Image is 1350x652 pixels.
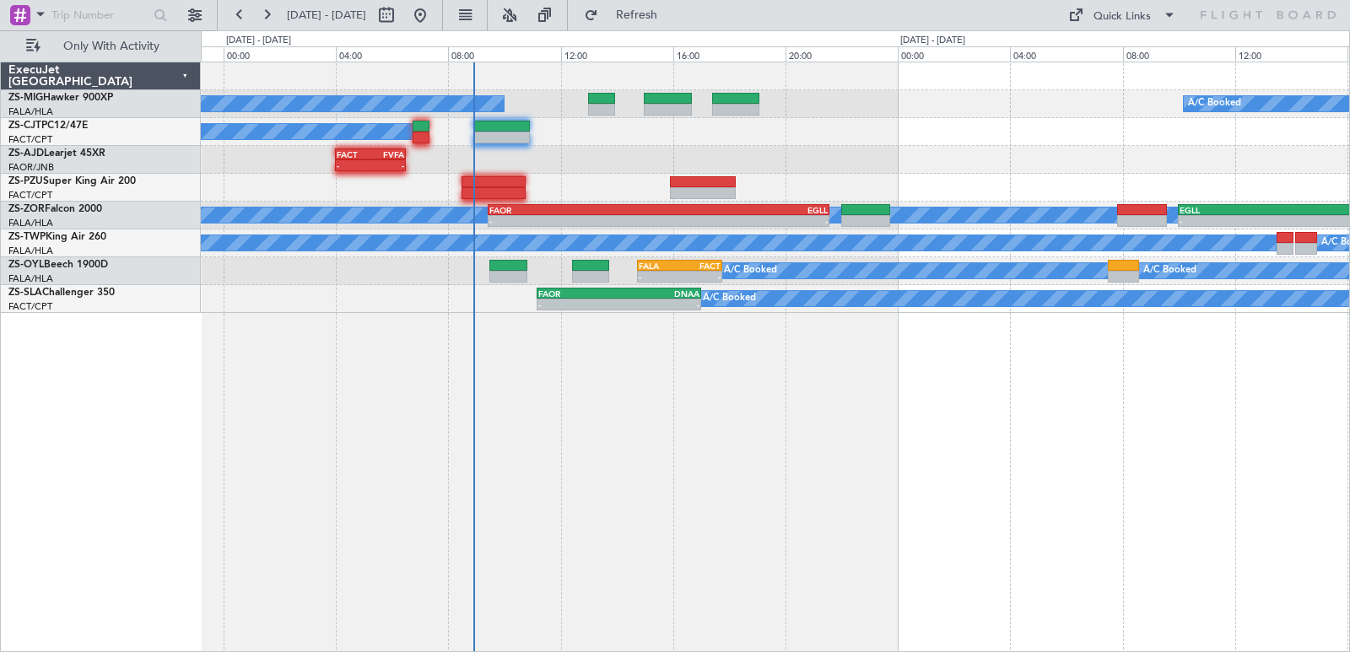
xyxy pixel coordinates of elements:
div: - [679,272,720,282]
div: FALA [639,261,679,271]
span: ZS-TWP [8,232,46,242]
a: FALA/HLA [8,105,53,118]
div: Quick Links [1093,8,1151,25]
div: A/C Booked [703,286,756,311]
span: [DATE] - [DATE] [287,8,366,23]
button: Refresh [576,2,678,29]
div: 08:00 [448,46,560,62]
span: ZS-AJD [8,148,44,159]
a: FALA/HLA [8,217,53,229]
div: EGLL [658,205,828,215]
div: FAOR [538,288,618,299]
a: ZS-AJDLearjet 45XR [8,148,105,159]
a: FACT/CPT [8,133,52,146]
a: FACT/CPT [8,189,52,202]
div: [DATE] - [DATE] [900,34,965,48]
div: 20:00 [786,46,898,62]
div: - [337,160,370,170]
div: FACT [679,261,720,271]
span: ZS-SLA [8,288,42,298]
span: ZS-PZU [8,176,43,186]
a: ZS-MIGHawker 900XP [8,93,113,103]
div: - [639,272,679,282]
div: - [618,299,699,310]
span: Refresh [602,9,672,21]
div: A/C Booked [724,258,777,283]
input: Trip Number [51,3,148,28]
span: ZS-OYL [8,260,44,270]
div: 16:00 [673,46,786,62]
a: ZS-TWPKing Air 260 [8,232,106,242]
a: ZS-SLAChallenger 350 [8,288,115,298]
a: FACT/CPT [8,300,52,313]
div: 04:00 [1010,46,1122,62]
a: ZS-PZUSuper King Air 200 [8,176,136,186]
div: - [370,160,404,170]
div: [DATE] - [DATE] [226,34,291,48]
span: ZS-CJT [8,121,41,131]
span: ZS-ZOR [8,204,45,214]
a: ZS-OYLBeech 1900D [8,260,108,270]
button: Only With Activity [19,33,183,60]
a: ZS-ZORFalcon 2000 [8,204,102,214]
div: 08:00 [1123,46,1235,62]
span: ZS-MIG [8,93,43,103]
div: EGLL [1180,205,1350,215]
div: 00:00 [224,46,336,62]
a: FALA/HLA [8,245,53,257]
a: FAOR/JNB [8,161,54,174]
div: - [489,216,659,226]
div: FVFA [370,149,404,159]
div: - [538,299,618,310]
div: FAOR [489,205,659,215]
div: DNAA [618,288,699,299]
a: ZS-CJTPC12/47E [8,121,88,131]
div: - [1180,216,1350,226]
a: FALA/HLA [8,272,53,285]
button: Quick Links [1060,2,1185,29]
div: FACT [337,149,370,159]
div: A/C Booked [1188,91,1241,116]
div: 12:00 [561,46,673,62]
span: Only With Activity [44,40,178,52]
div: 00:00 [898,46,1010,62]
div: A/C Booked [1143,258,1196,283]
div: 04:00 [336,46,448,62]
div: - [658,216,828,226]
div: 12:00 [1235,46,1347,62]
